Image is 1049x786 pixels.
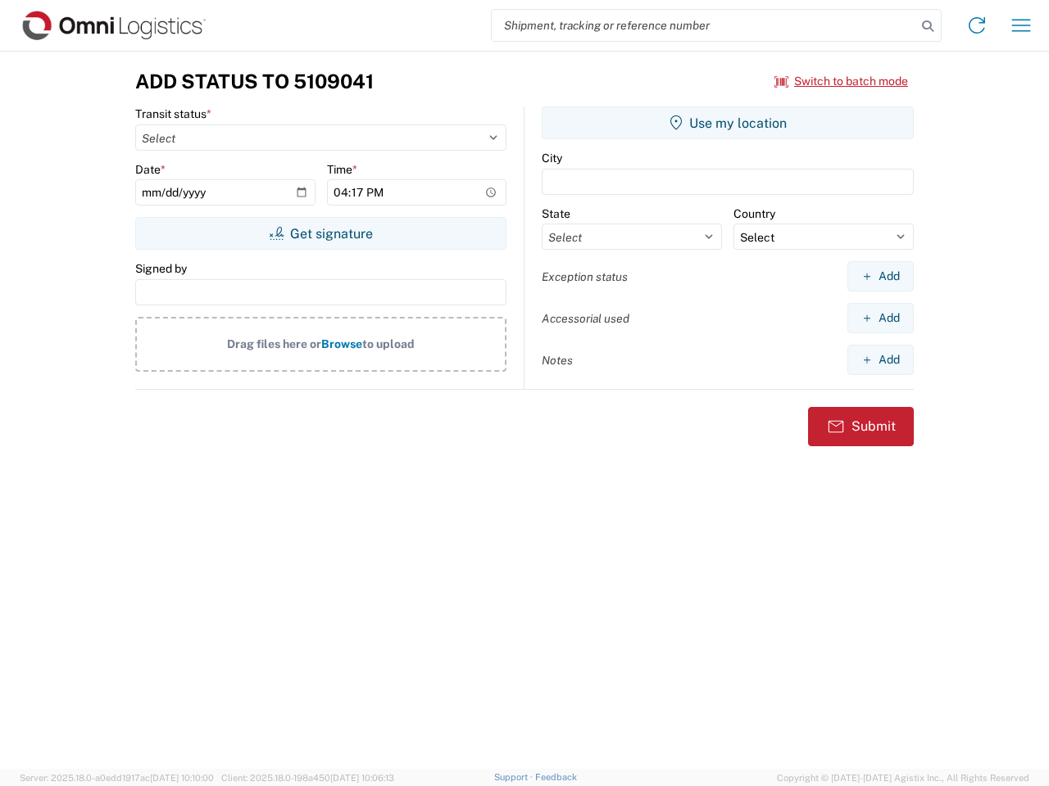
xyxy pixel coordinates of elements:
[542,269,628,284] label: Exception status
[135,217,506,250] button: Get signature
[847,345,914,375] button: Add
[542,106,914,139] button: Use my location
[227,337,321,350] span: Drag files here or
[808,407,914,446] button: Submit
[150,773,214,783] span: [DATE] 10:10:00
[847,261,914,291] button: Add
[221,773,394,783] span: Client: 2025.18.0-198a450
[542,206,570,221] label: State
[542,353,573,368] label: Notes
[20,773,214,783] span: Server: 2025.18.0-a0edd1917ac
[362,337,415,350] span: to upload
[327,162,357,177] label: Time
[135,162,166,177] label: Date
[492,10,916,41] input: Shipment, tracking or reference number
[847,303,914,333] button: Add
[777,770,1029,785] span: Copyright © [DATE]-[DATE] Agistix Inc., All Rights Reserved
[135,261,187,276] label: Signed by
[135,70,374,93] h3: Add Status to 5109041
[535,772,577,782] a: Feedback
[733,206,775,221] label: Country
[321,337,362,350] span: Browse
[494,772,535,782] a: Support
[542,311,629,326] label: Accessorial used
[542,151,562,165] label: City
[135,106,211,121] label: Transit status
[774,68,908,95] button: Switch to batch mode
[330,773,394,783] span: [DATE] 10:06:13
